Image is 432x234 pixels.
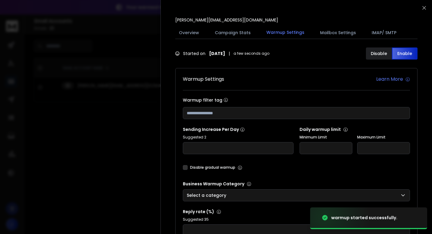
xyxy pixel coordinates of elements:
p: Business Warmup Category [183,181,410,187]
button: DisableEnable [366,47,418,60]
a: Learn More [376,76,410,83]
label: Minimum Limit [300,135,352,140]
label: Warmup filter tag [183,98,410,102]
span: | [229,50,230,57]
button: Mailbox Settings [316,26,360,39]
p: Reply rate (%) [183,209,410,215]
button: Enable [392,47,418,60]
button: Disable [366,47,392,60]
p: Daily warmup limit [300,126,410,132]
div: warmup started successfully. [331,215,397,221]
p: Sending Increase Per Day [183,126,294,132]
button: IMAP/ SMTP [368,26,400,39]
h1: Warmup Settings [183,76,224,83]
button: Overview [175,26,203,39]
button: Warmup Settings [263,26,308,40]
p: [PERSON_NAME][EMAIL_ADDRESS][DOMAIN_NAME] [175,17,278,23]
label: Maximum Limit [357,135,410,140]
p: Suggested 35 [183,217,410,222]
p: Suggested 2 [183,135,294,140]
button: Campaign Stats [211,26,254,39]
p: Select a category [187,192,229,198]
span: a few seconds ago [233,51,269,56]
strong: [DATE] [209,50,225,57]
div: Started on [175,50,269,57]
label: Disable gradual warmup [190,165,235,170]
